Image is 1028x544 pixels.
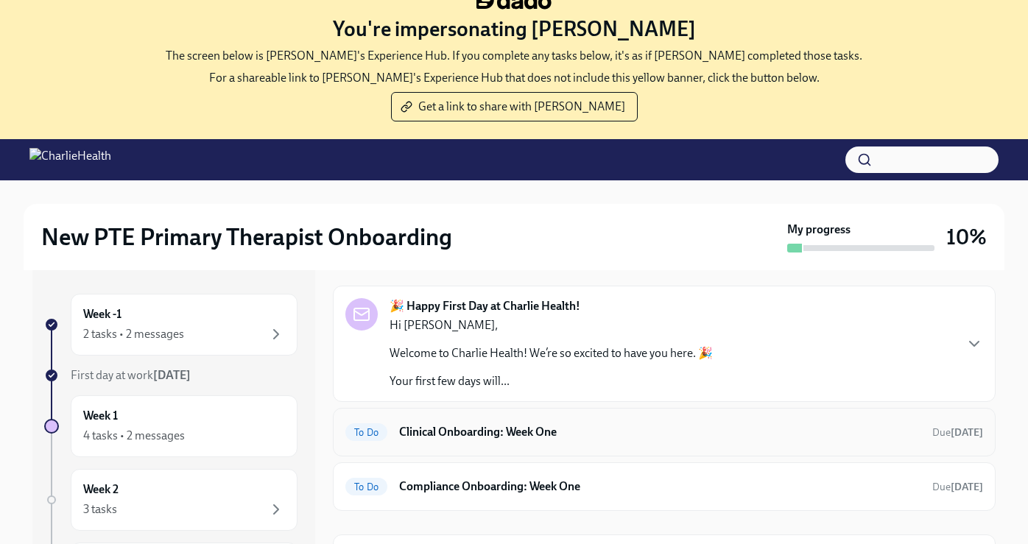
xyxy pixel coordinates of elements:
[399,478,920,495] h6: Compliance Onboarding: Week One
[166,48,862,64] p: The screen below is [PERSON_NAME]'s Experience Hub. If you complete any tasks below, it's as if [...
[390,345,713,361] p: Welcome to Charlie Health! We’re so excited to have you here. 🎉
[44,367,298,384] a: First day at work[DATE]
[390,298,580,314] strong: 🎉 Happy First Day at Charlie Health!
[83,326,184,342] div: 2 tasks • 2 messages
[83,408,118,424] h6: Week 1
[391,92,638,121] button: Get a link to share with [PERSON_NAME]
[333,15,696,42] h3: You're impersonating [PERSON_NAME]
[932,425,983,439] span: October 18th, 2025 09:00
[932,426,983,439] span: Due
[390,373,713,389] p: Your first few days will...
[946,224,987,250] h3: 10%
[390,317,713,333] p: Hi [PERSON_NAME],
[399,424,920,440] h6: Clinical Onboarding: Week One
[83,306,122,322] h6: Week -1
[29,148,111,172] img: CharlieHealth
[83,428,185,444] div: 4 tasks • 2 messages
[41,222,452,252] h2: New PTE Primary Therapist Onboarding
[153,368,191,382] strong: [DATE]
[951,426,983,439] strong: [DATE]
[71,368,191,382] span: First day at work
[404,99,625,114] span: Get a link to share with [PERSON_NAME]
[345,481,387,492] span: To Do
[83,501,117,517] div: 3 tasks
[951,481,983,493] strong: [DATE]
[345,475,983,498] a: To DoCompliance Onboarding: Week OneDue[DATE]
[932,480,983,494] span: October 18th, 2025 09:00
[345,420,983,444] a: To DoClinical Onboarding: Week OneDue[DATE]
[209,70,820,86] p: For a shareable link to [PERSON_NAME]'s Experience Hub that does not include this yellow banner, ...
[932,481,983,493] span: Due
[787,222,851,238] strong: My progress
[44,395,298,457] a: Week 14 tasks • 2 messages
[83,481,119,498] h6: Week 2
[345,427,387,438] span: To Do
[44,469,298,531] a: Week 23 tasks
[44,294,298,356] a: Week -12 tasks • 2 messages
